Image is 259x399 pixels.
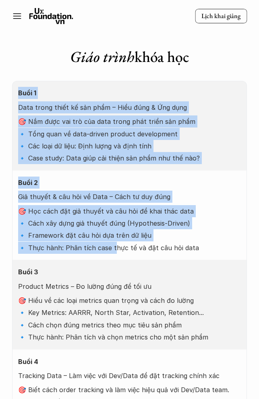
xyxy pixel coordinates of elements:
em: Giáo trình [70,47,135,66]
strong: Buổi 1 [18,89,36,97]
p: 🎯 Học cách đặt giả thuyết và câu hỏi để khai thác data 🔹 Cách xây dựng giả thuyết đúng (Hypothesi... [18,205,241,254]
p: Lịch khai giảng [201,12,240,21]
p: Data trong thiết kế sản phẩm – Hiểu đúng & Ứng dụng [18,101,241,113]
strong: Buổi 3 [18,268,38,276]
p: 🎯 Hiểu về các loại metrics quan trọng và cách đo lường 🔹 Key Metrics: AARRR, North Star, Activati... [18,294,241,343]
h1: khóa học [12,47,247,66]
p: Product Metrics – Đo lường đúng để tối ưu [18,280,241,292]
strong: Buổi 4 [18,358,38,366]
strong: Buổi 2 [18,179,38,187]
p: Giả thuyết & câu hỏi về Data – Cách tư duy đúng [18,191,241,203]
p: Tracking Data – Làm việc với Dev/Data để đặt tracking chính xác [18,370,241,382]
p: 🎯 Nắm được vai trò của data trong phát triển sản phẩm 🔹 Tổng quan về data-driven product developm... [18,115,241,165]
a: Lịch khai giảng [195,9,247,24]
